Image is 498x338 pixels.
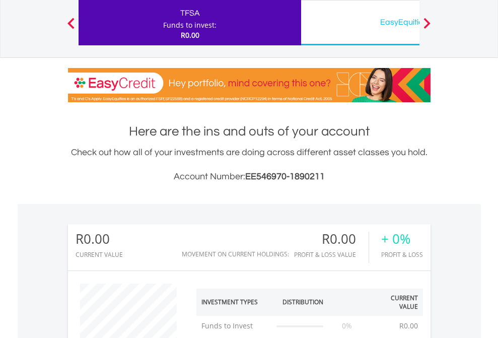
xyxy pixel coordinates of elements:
div: R0.00 [294,232,369,246]
div: Check out how all of your investments are doing across different asset classes you hold. [68,146,431,184]
h3: Account Number: [68,170,431,184]
div: TFSA [85,6,295,20]
div: CURRENT VALUE [76,251,123,258]
div: Movement on Current Holdings: [182,251,289,257]
button: Next [417,23,437,33]
img: EasyCredit Promotion Banner [68,68,431,102]
button: Previous [61,23,81,33]
div: Funds to invest: [163,20,217,30]
div: Profit & Loss [381,251,423,258]
th: Current Value [366,289,423,316]
div: Distribution [282,298,323,306]
div: R0.00 [76,232,123,246]
td: 0% [328,316,366,336]
td: Funds to Invest [196,316,272,336]
th: Investment Types [196,289,272,316]
td: R0.00 [394,316,423,336]
span: EE546970-1890211 [245,172,325,181]
div: Profit & Loss Value [294,251,369,258]
div: + 0% [381,232,423,246]
span: R0.00 [181,30,199,40]
h1: Here are the ins and outs of your account [68,122,431,141]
